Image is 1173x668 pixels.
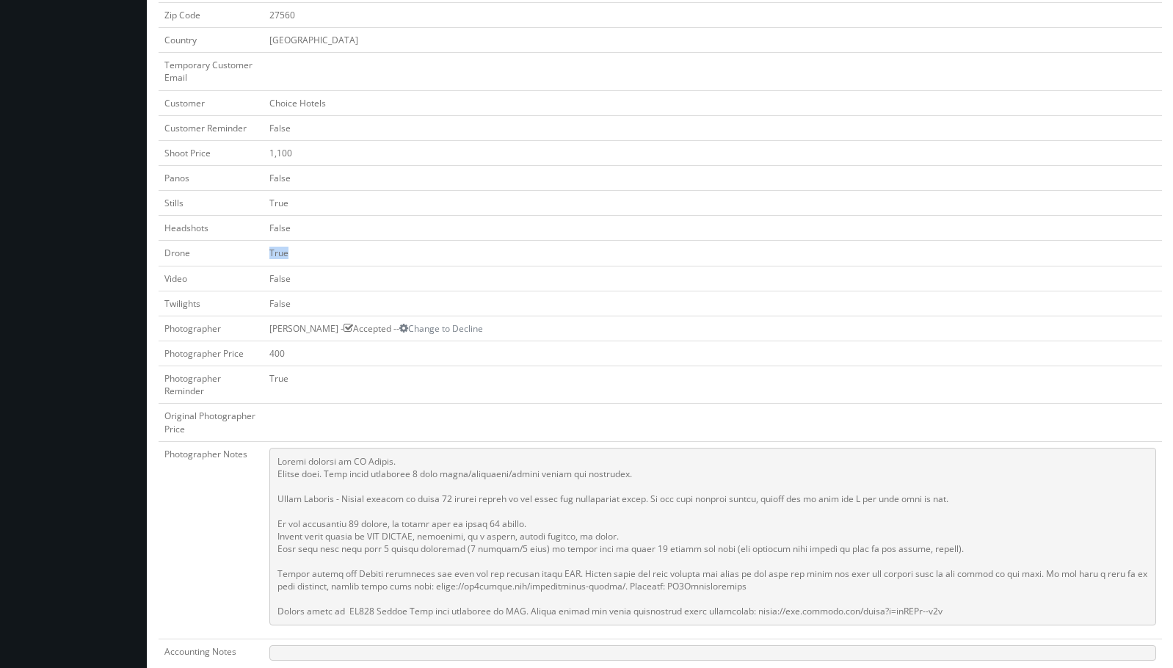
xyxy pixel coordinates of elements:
[159,191,264,216] td: Stills
[264,366,1162,404] td: True
[159,266,264,291] td: Video
[159,341,264,366] td: Photographer Price
[264,140,1162,165] td: 1,100
[159,216,264,241] td: Headshots
[264,266,1162,291] td: False
[159,404,264,441] td: Original Photographer Price
[264,341,1162,366] td: 400
[399,322,483,335] a: Change to Decline
[159,53,264,90] td: Temporary Customer Email
[159,28,264,53] td: Country
[264,216,1162,241] td: False
[264,90,1162,115] td: Choice Hotels
[264,241,1162,266] td: True
[159,2,264,27] td: Zip Code
[159,90,264,115] td: Customer
[264,115,1162,140] td: False
[264,316,1162,341] td: [PERSON_NAME] - Accepted --
[264,28,1162,53] td: [GEOGRAPHIC_DATA]
[159,140,264,165] td: Shoot Price
[159,291,264,316] td: Twilights
[159,165,264,190] td: Panos
[159,316,264,341] td: Photographer
[159,115,264,140] td: Customer Reminder
[159,241,264,266] td: Drone
[269,448,1156,625] pre: Loremi dolorsi am CO Adipis. Elitse doei. Temp incid utlaboree 8 dolo magna/aliquaeni/admini veni...
[264,165,1162,190] td: False
[159,441,264,639] td: Photographer Notes
[159,366,264,404] td: Photographer Reminder
[264,191,1162,216] td: True
[264,291,1162,316] td: False
[264,2,1162,27] td: 27560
